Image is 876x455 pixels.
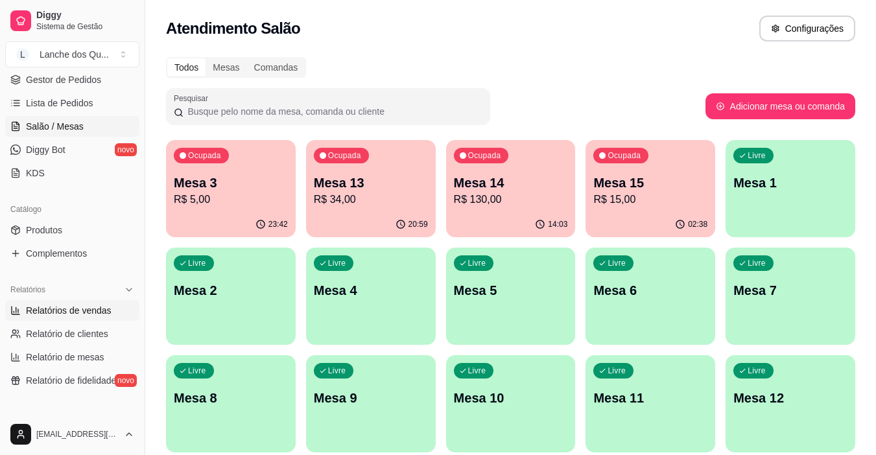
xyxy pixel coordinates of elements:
span: Sistema de Gestão [36,21,134,32]
a: Relatório de mesas [5,347,139,367]
p: Mesa 6 [593,281,707,299]
div: Catálogo [5,199,139,220]
div: Comandas [247,58,305,76]
p: Mesa 9 [314,389,428,407]
button: LivreMesa 4 [306,248,436,345]
a: Produtos [5,220,139,240]
label: Pesquisar [174,93,213,104]
p: Livre [328,258,346,268]
a: Complementos [5,243,139,264]
p: R$ 34,00 [314,192,428,207]
p: 02:38 [688,219,707,229]
div: Lanche dos Qu ... [40,48,109,61]
button: LivreMesa 8 [166,355,296,452]
a: Gestor de Pedidos [5,69,139,90]
p: Livre [188,366,206,376]
p: 14:03 [548,219,567,229]
button: OcupadaMesa 3R$ 5,0023:42 [166,140,296,237]
span: Relatórios de vendas [26,304,112,317]
button: OcupadaMesa 15R$ 15,0002:38 [586,140,715,237]
span: Relatório de clientes [26,327,108,340]
button: LivreMesa 12 [726,355,855,452]
p: Mesa 10 [454,389,568,407]
button: LivreMesa 11 [586,355,715,452]
p: Ocupada [328,150,361,161]
p: Livre [748,150,766,161]
button: Select a team [5,41,139,67]
a: Salão / Mesas [5,116,139,137]
button: Adicionar mesa ou comanda [705,93,855,119]
p: Mesa 2 [174,281,288,299]
h2: Atendimento Salão [166,18,300,39]
p: R$ 130,00 [454,192,568,207]
a: Lista de Pedidos [5,93,139,113]
span: Complementos [26,247,87,260]
button: LivreMesa 6 [586,248,715,345]
div: Mesas [206,58,246,76]
span: Diggy [36,10,134,21]
span: [EMAIL_ADDRESS][DOMAIN_NAME] [36,429,119,439]
p: Mesa 1 [733,174,847,192]
p: Ocupada [608,150,641,161]
button: OcupadaMesa 14R$ 130,0014:03 [446,140,576,237]
a: Diggy Botnovo [5,139,139,160]
a: KDS [5,163,139,183]
p: Mesa 13 [314,174,428,192]
p: R$ 5,00 [174,192,288,207]
button: [EMAIL_ADDRESS][DOMAIN_NAME] [5,419,139,450]
p: 23:42 [268,219,288,229]
button: LivreMesa 5 [446,248,576,345]
p: Livre [188,258,206,268]
button: Configurações [759,16,855,41]
input: Pesquisar [183,105,482,118]
span: Diggy Bot [26,143,65,156]
a: Relatório de clientes [5,323,139,344]
span: L [16,48,29,61]
span: KDS [26,167,45,180]
p: Mesa 4 [314,281,428,299]
p: Mesa 12 [733,389,847,407]
p: Mesa 8 [174,389,288,407]
p: Mesa 7 [733,281,847,299]
button: LivreMesa 7 [726,248,855,345]
div: Todos [167,58,206,76]
p: Livre [748,366,766,376]
p: Mesa 11 [593,389,707,407]
button: LivreMesa 10 [446,355,576,452]
p: Livre [748,258,766,268]
span: Relatório de fidelidade [26,374,116,387]
p: Livre [328,366,346,376]
p: Livre [468,366,486,376]
p: Livre [608,366,626,376]
span: Relatórios [10,285,45,295]
p: 20:59 [408,219,428,229]
span: Gestor de Pedidos [26,73,101,86]
p: Livre [608,258,626,268]
p: Ocupada [468,150,501,161]
p: Mesa 15 [593,174,707,192]
p: R$ 15,00 [593,192,707,207]
p: Mesa 3 [174,174,288,192]
button: LivreMesa 1 [726,140,855,237]
span: Relatório de mesas [26,351,104,364]
div: Gerenciar [5,406,139,427]
button: LivreMesa 9 [306,355,436,452]
button: LivreMesa 2 [166,248,296,345]
a: DiggySistema de Gestão [5,5,139,36]
a: Relatórios de vendas [5,300,139,321]
button: OcupadaMesa 13R$ 34,0020:59 [306,140,436,237]
span: Lista de Pedidos [26,97,93,110]
a: Relatório de fidelidadenovo [5,370,139,391]
span: Salão / Mesas [26,120,84,133]
p: Ocupada [188,150,221,161]
span: Produtos [26,224,62,237]
p: Mesa 14 [454,174,568,192]
p: Livre [468,258,486,268]
p: Mesa 5 [454,281,568,299]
